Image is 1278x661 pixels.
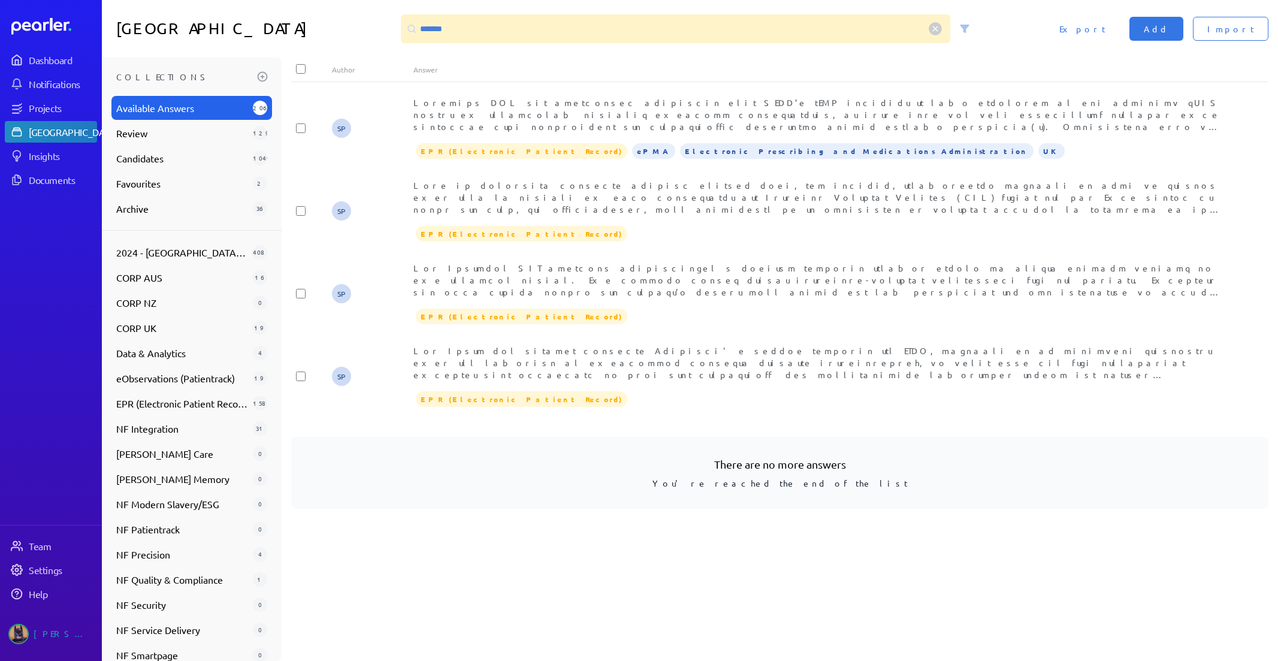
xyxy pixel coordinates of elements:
a: Dashboard [11,18,97,35]
span: NF Patientrack [116,522,248,536]
div: 16 [253,270,267,285]
h3: Collections [116,67,253,86]
span: Electronic Prescribing and Medications Administration [680,143,1034,159]
button: Import [1193,17,1268,41]
span: EPR (Electronic Patient Record) [416,391,627,407]
span: CORP NZ [116,295,248,310]
div: Author [332,65,413,74]
div: [PERSON_NAME] [34,624,93,644]
a: [GEOGRAPHIC_DATA] [5,121,97,143]
div: 19 [253,371,267,385]
div: 158 [253,396,267,411]
span: NF Security [116,597,248,612]
div: 1 [253,572,267,587]
span: Import [1207,23,1254,35]
div: 0 [253,497,267,511]
span: NF Precision [116,547,248,562]
div: Notifications [29,78,96,90]
span: Sarah Pendlebury [332,284,351,303]
div: 4 [253,547,267,562]
span: ePMA [632,143,675,159]
div: [GEOGRAPHIC_DATA] [29,126,118,138]
a: Notifications [5,73,97,95]
div: 2060 [253,101,267,115]
div: 0 [253,446,267,461]
span: NF Quality & Compliance [116,572,248,587]
div: Settings [29,564,96,576]
img: Tung Nguyen [8,624,29,644]
a: Documents [5,169,97,191]
span: Data & Analytics [116,346,248,360]
span: Favourites [116,176,248,191]
button: Export [1045,17,1120,41]
span: Sarah Pendlebury [332,201,351,221]
a: Dashboard [5,49,97,71]
span: [PERSON_NAME] Care [116,446,248,461]
span: Export [1059,23,1105,35]
h1: [GEOGRAPHIC_DATA] [116,14,396,43]
div: 408 [253,245,267,259]
span: eObservations (Patientrack) [116,371,248,385]
div: 1049 [253,151,267,165]
span: Sarah Pendlebury [332,119,351,138]
span: 2024 - [GEOGRAPHIC_DATA] - [GEOGRAPHIC_DATA] - Flow [116,245,248,259]
p: You're reached the end of the list [310,472,1249,490]
span: Available Answers [116,101,248,115]
div: Projects [29,102,96,114]
span: UK [1038,143,1065,159]
div: 0 [253,522,267,536]
div: 0 [253,623,267,637]
div: Documents [29,174,96,186]
a: Tung Nguyen's photo[PERSON_NAME] [5,619,97,649]
span: EPR (Electronic Patient Record) [116,396,248,411]
div: 2 [253,176,267,191]
span: Sarah Pendlebury [332,367,351,386]
div: Help [29,588,96,600]
a: Insights [5,145,97,167]
a: Help [5,583,97,605]
div: Insights [29,150,96,162]
span: NF Modern Slavery/ESG [116,497,248,511]
a: Settings [5,559,97,581]
h3: There are no more answers [310,456,1249,472]
div: 0 [253,472,267,486]
div: 19 [253,321,267,335]
span: EPR (Electronic Patient Record) [416,143,627,159]
a: Projects [5,97,97,119]
span: NF Integration [116,421,248,436]
div: 0 [253,597,267,612]
span: CORP UK [116,321,248,335]
div: 4 [253,346,267,360]
span: Add [1144,23,1169,35]
div: 0 [253,295,267,310]
span: Review [116,126,248,140]
div: Dashboard [29,54,96,66]
div: 1292 [253,126,267,140]
span: [PERSON_NAME] Memory [116,472,248,486]
div: 36 [253,201,267,216]
a: Team [5,535,97,557]
span: CORP AUS [116,270,248,285]
span: Archive [116,201,248,216]
div: 31 [253,421,267,436]
span: EPR (Electronic Patient Record) [416,309,627,324]
div: Answer [413,65,1228,74]
span: EPR (Electronic Patient Record) [416,226,627,242]
div: Team [29,540,96,552]
span: Candidates [116,151,248,165]
button: Add [1129,17,1183,41]
span: NF Service Delivery [116,623,248,637]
